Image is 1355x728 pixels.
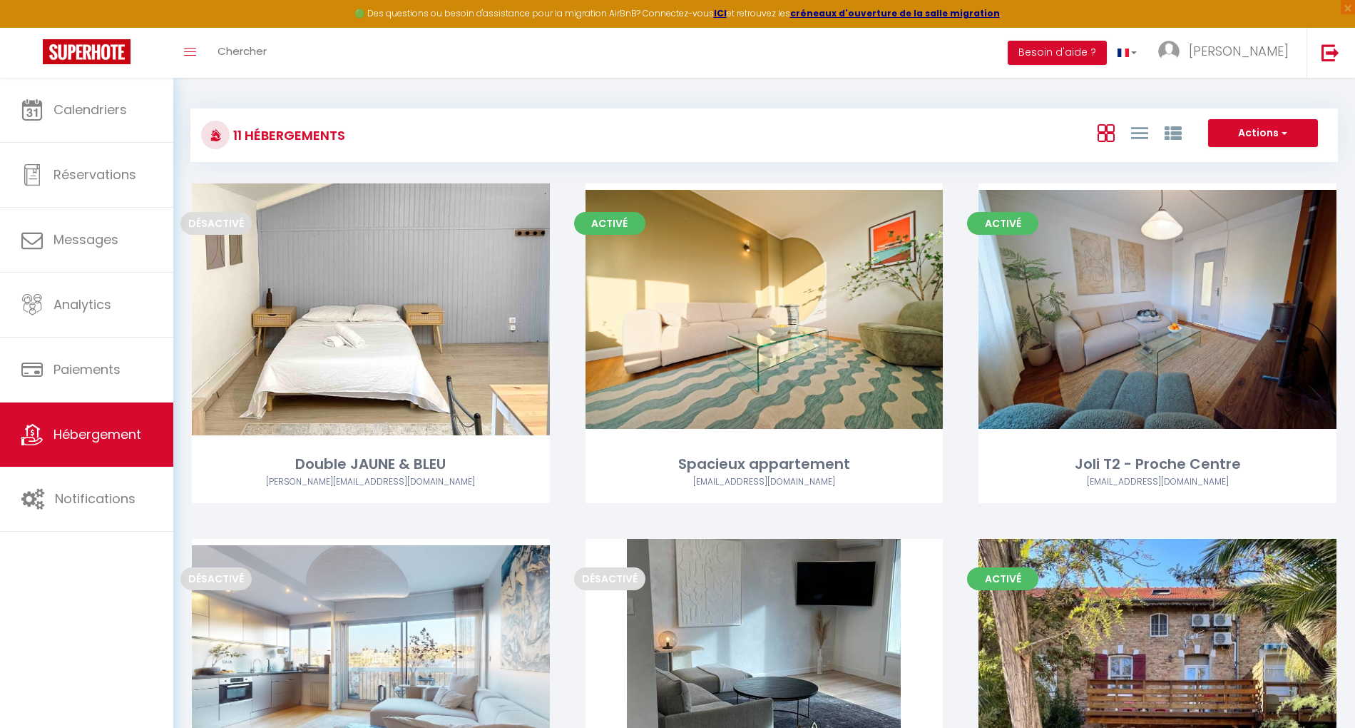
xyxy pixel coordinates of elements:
div: Airbnb [586,475,944,489]
button: Besoin d'aide ? [1008,41,1107,65]
div: Double JAUNE & BLEU [192,453,550,475]
div: Airbnb [978,475,1336,489]
span: Paiements [53,360,121,378]
a: Vue en Box [1098,121,1115,144]
div: Joli T2 - Proche Centre [978,453,1336,475]
span: Chercher [218,44,267,59]
span: Hébergement [53,425,141,443]
span: Désactivé [180,212,252,235]
img: ... [1158,41,1180,62]
span: Désactivé [180,567,252,590]
span: Activé [574,212,645,235]
span: Calendriers [53,101,127,118]
span: Désactivé [574,567,645,590]
button: Actions [1208,119,1318,148]
div: Spacieux appartement [586,453,944,475]
span: Activé [967,212,1038,235]
a: Vue par Groupe [1165,121,1182,144]
a: Vue en Liste [1131,121,1148,144]
img: logout [1321,44,1339,61]
img: Super Booking [43,39,131,64]
span: Réservations [53,166,136,183]
a: créneaux d'ouverture de la salle migration [790,7,1000,19]
a: ICI [714,7,727,19]
span: Messages [53,231,118,248]
span: Analytics [53,295,111,313]
div: Airbnb [192,475,550,489]
a: ... [PERSON_NAME] [1147,28,1307,78]
span: [PERSON_NAME] [1189,42,1289,60]
span: Activé [967,567,1038,590]
span: Notifications [55,490,135,507]
h3: 11 Hébergements [230,119,345,151]
a: Chercher [207,28,277,78]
